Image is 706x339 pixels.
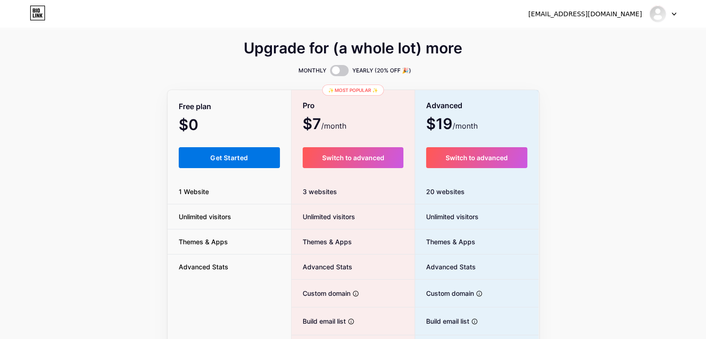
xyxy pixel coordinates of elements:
span: Pro [303,98,315,114]
div: 3 websites [291,179,415,204]
span: Unlimited visitors [415,212,479,222]
span: YEARLY (20% OFF 🎉) [352,66,411,75]
span: Switch to advanced [322,154,384,162]
img: chainsawtips [649,5,667,23]
button: Get Started [179,147,280,168]
div: ✨ Most popular ✨ [322,85,384,96]
div: 20 websites [415,179,539,204]
span: Build email list [291,316,346,326]
span: $0 [179,119,223,132]
span: /month [453,120,478,131]
span: 1 Website [168,187,220,196]
span: $7 [303,118,346,131]
span: Advanced Stats [415,262,476,272]
span: Custom domain [291,288,350,298]
button: Switch to advanced [303,147,403,168]
span: Custom domain [415,288,474,298]
span: Free plan [179,98,211,115]
span: /month [321,120,346,131]
span: Unlimited visitors [168,212,242,222]
span: Themes & Apps [415,237,475,247]
span: Themes & Apps [168,237,239,247]
span: Build email list [415,316,469,326]
span: Get Started [210,154,248,162]
span: Advanced Stats [168,262,240,272]
span: Themes & Apps [291,237,352,247]
div: [EMAIL_ADDRESS][DOMAIN_NAME] [528,9,642,19]
span: Advanced Stats [291,262,352,272]
span: Upgrade for (a whole lot) more [244,43,462,54]
span: Unlimited visitors [291,212,355,222]
span: Switch to advanced [446,154,508,162]
span: $19 [426,118,478,131]
span: Advanced [426,98,462,114]
span: MONTHLY [298,66,326,75]
button: Switch to advanced [426,147,528,168]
